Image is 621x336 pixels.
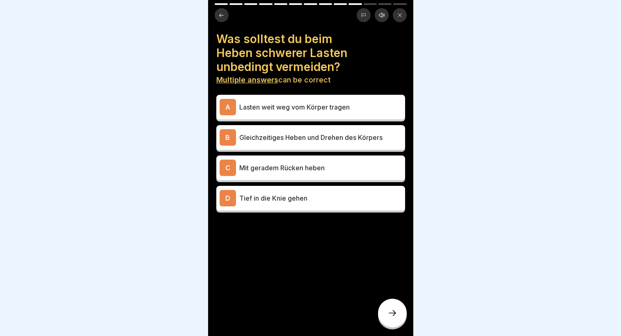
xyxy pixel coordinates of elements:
[239,163,402,173] p: Mit geradem Rücken heben
[216,32,405,74] h4: Was solltest du beim Heben schwerer Lasten unbedingt vermeiden?
[220,160,236,176] div: C
[220,99,236,115] div: A
[239,193,402,203] p: Tief in die Knie gehen
[220,190,236,206] div: D
[216,75,405,85] p: can be correct
[220,129,236,146] div: B
[239,133,402,142] p: Gleichzeitiges Heben und Drehen des Körpers
[216,75,278,84] b: Multiple answers
[239,102,402,112] p: Lasten weit weg vom Körper tragen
